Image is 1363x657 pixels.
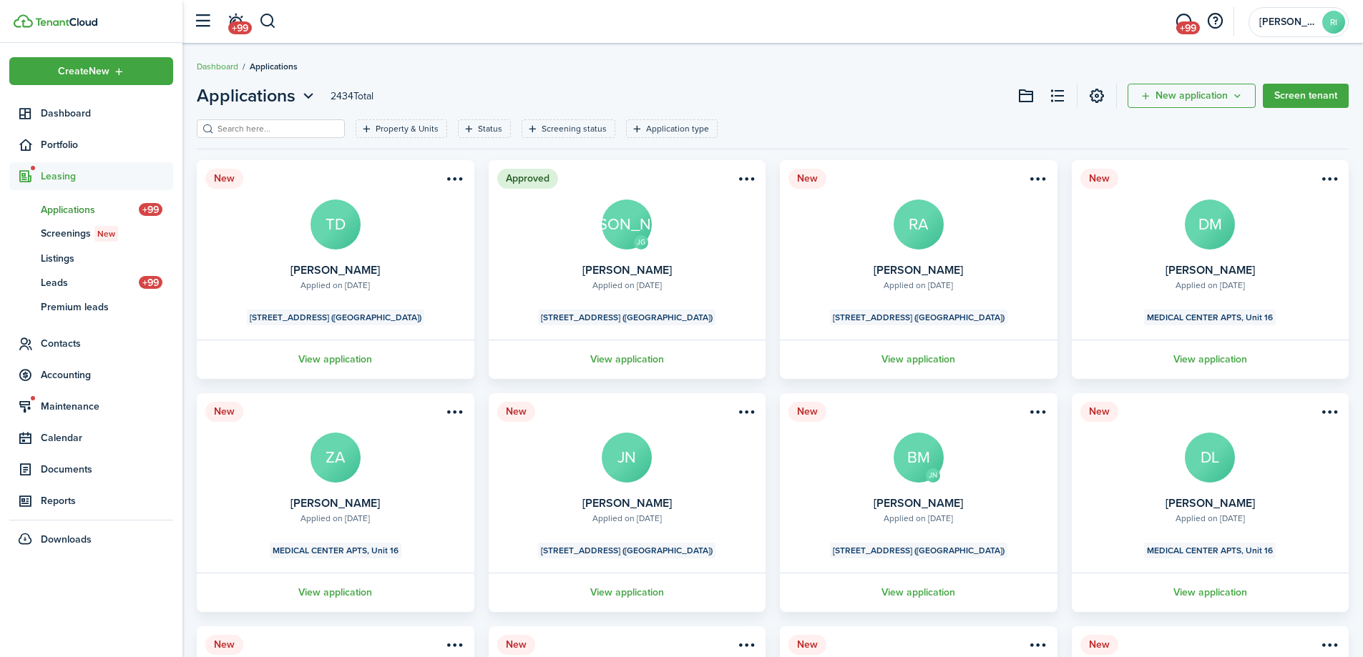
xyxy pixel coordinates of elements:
div: Applied on [DATE] [592,512,662,525]
status: New [205,635,243,655]
status: Approved [497,169,558,189]
a: Dashboard [9,99,173,127]
status: New [1080,402,1118,422]
card-title: [PERSON_NAME] [1166,497,1255,510]
card-title: [PERSON_NAME] [874,497,963,510]
status: New [1080,635,1118,655]
filter-tag: Open filter [458,119,511,138]
a: View application [1070,340,1352,379]
div: Applied on [DATE] [884,279,953,292]
button: Open menu [734,405,757,424]
filter-tag-label: Status [478,122,502,135]
button: Open menu [1317,638,1340,657]
span: Applications [250,60,298,73]
button: Open menu [734,638,757,657]
span: Portfolio [41,137,173,152]
button: Open menu [1317,172,1340,191]
status: New [788,402,826,422]
status: New [497,402,535,422]
input: Search here... [214,122,340,136]
span: Accounting [41,367,173,382]
button: Open menu [443,172,466,191]
avatar-text: JN [926,468,940,483]
card-title: [PERSON_NAME] [582,264,672,277]
a: ScreeningsNew [9,222,173,246]
span: Leasing [41,169,173,184]
span: [STREET_ADDRESS] ([GEOGRAPHIC_DATA]) [541,544,713,557]
button: Open menu [197,83,318,109]
span: Dashboard [41,106,173,121]
span: [STREET_ADDRESS] ([GEOGRAPHIC_DATA]) [833,311,1005,324]
card-title: [PERSON_NAME] [1166,264,1255,277]
status: New [205,402,243,422]
a: Notifications [222,4,249,40]
span: MEDICAL CENTER APTS, Unit 16 [273,544,399,557]
a: View application [195,573,477,612]
card-title: [PERSON_NAME] [582,497,672,510]
status: New [788,169,826,189]
div: Applied on [DATE] [301,279,370,292]
filter-tag: Open filter [522,119,615,138]
avatar-text: JG [634,235,648,250]
button: Open sidebar [189,8,216,35]
a: Screen tenant [1263,84,1349,108]
button: Search [259,9,277,34]
span: Documents [41,462,173,477]
filter-tag: Open filter [626,119,718,138]
card-title: [PERSON_NAME] [290,264,380,277]
avatar-text: DM [1185,199,1235,250]
avatar-text: RA [894,199,944,250]
a: View application [778,340,1060,379]
span: Screenings [41,226,173,242]
span: Premium leads [41,300,173,315]
div: Applied on [DATE] [884,512,953,525]
button: Open menu [443,638,466,657]
span: Applications [197,83,295,109]
span: New [97,227,115,240]
avatar-text: JN [602,433,652,483]
div: Applied on [DATE] [592,279,662,292]
span: +99 [139,276,162,289]
button: Open menu [9,57,173,85]
a: View application [1070,573,1352,612]
img: TenantCloud [14,14,33,28]
avatar-text: DL [1185,433,1235,483]
button: Open menu [734,172,757,191]
button: Applications [197,83,318,109]
header-page-total: 2434 Total [331,89,373,104]
span: New application [1156,91,1228,101]
button: Open menu [1026,638,1049,657]
div: Applied on [DATE] [1176,279,1245,292]
span: RANDALL INVESTMENT PROPERTIES [1259,17,1316,27]
span: +99 [139,203,162,216]
span: Downloads [41,532,92,547]
div: Applied on [DATE] [1176,512,1245,525]
status: New [205,169,243,189]
status: New [497,635,535,655]
card-title: [PERSON_NAME] [874,264,963,277]
filter-tag-label: Screening status [542,122,607,135]
button: Open menu [1026,172,1049,191]
button: Open menu [1317,405,1340,424]
button: New application [1128,84,1256,108]
span: Contacts [41,336,173,351]
filter-tag: Open filter [356,119,447,138]
span: [STREET_ADDRESS] ([GEOGRAPHIC_DATA]) [541,311,713,324]
avatar-text: RI [1322,11,1345,34]
img: TenantCloud [35,18,97,26]
avatar-text: BM [894,433,944,483]
card-title: [PERSON_NAME] [290,497,380,510]
span: +99 [1176,21,1200,34]
a: Premium leads [9,295,173,319]
button: Open resource center [1203,9,1227,34]
span: Reports [41,493,173,508]
span: MEDICAL CENTER APTS, Unit 16 [1147,311,1273,324]
a: Reports [9,487,173,515]
a: View application [487,340,768,379]
span: Applications [41,202,139,217]
button: Open menu [1128,84,1256,108]
a: Dashboard [197,60,238,73]
span: MEDICAL CENTER APTS, Unit 16 [1147,544,1273,557]
span: Maintenance [41,399,173,414]
a: Leads+99 [9,270,173,295]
